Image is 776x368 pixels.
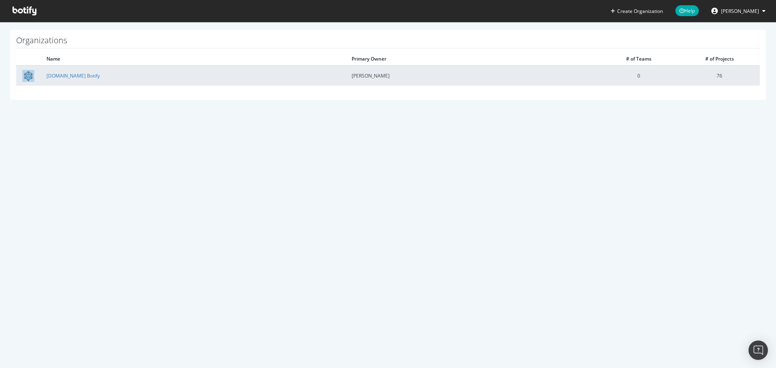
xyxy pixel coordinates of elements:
div: Open Intercom Messenger [749,341,768,360]
span: Tom Duncombe [721,8,759,15]
td: 0 [598,65,679,86]
a: [DOMAIN_NAME] Botify [46,72,100,79]
th: # of Projects [679,53,760,65]
td: 76 [679,65,760,86]
button: Create Organization [610,7,663,15]
button: [PERSON_NAME] [705,4,772,17]
th: Name [40,53,346,65]
h1: Organizations [16,36,760,48]
th: Primary Owner [346,53,598,65]
th: # of Teams [598,53,679,65]
img: golfbreaks.com Botify [22,70,34,82]
span: Help [675,5,699,16]
td: [PERSON_NAME] [346,65,598,86]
